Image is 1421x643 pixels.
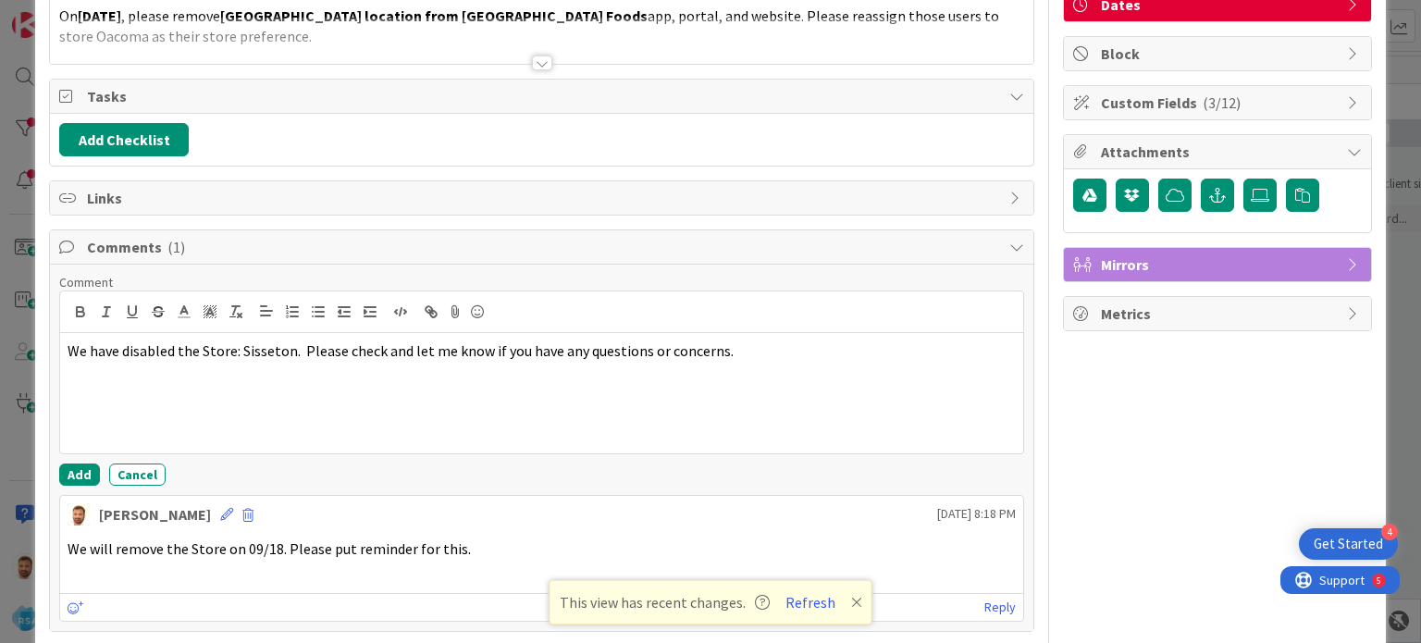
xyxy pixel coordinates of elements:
[99,503,211,526] div: [PERSON_NAME]
[1299,528,1398,560] div: Open Get Started checklist, remaining modules: 4
[78,6,121,25] strong: [DATE]
[1381,524,1398,540] div: 4
[984,596,1016,619] a: Reply
[220,6,648,25] strong: [GEOGRAPHIC_DATA] location from [GEOGRAPHIC_DATA] Foods
[1203,93,1241,112] span: ( 3/12 )
[59,274,113,291] span: Comment
[1101,303,1338,325] span: Metrics
[121,6,220,25] span: , please remove
[59,6,78,25] span: On
[68,539,471,558] span: We will remove the Store on 09/18. Please put reminder for this.
[560,591,770,613] span: This view has recent changes.
[87,187,999,209] span: Links
[109,464,166,486] button: Cancel
[167,238,185,256] span: ( 1 )
[87,236,999,258] span: Comments
[87,85,999,107] span: Tasks
[779,590,842,614] button: Refresh
[1101,253,1338,276] span: Mirrors
[68,341,734,360] span: We have disabled the Store: Sisseton. Please check and let me know if you have any questions or c...
[937,504,1016,524] span: [DATE] 8:18 PM
[59,464,100,486] button: Add
[96,7,101,22] div: 5
[1314,535,1383,553] div: Get Started
[39,3,84,25] span: Support
[1101,141,1338,163] span: Attachments
[1101,43,1338,65] span: Block
[1101,92,1338,114] span: Custom Fields
[59,123,189,156] button: Add Checklist
[68,503,90,526] img: AS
